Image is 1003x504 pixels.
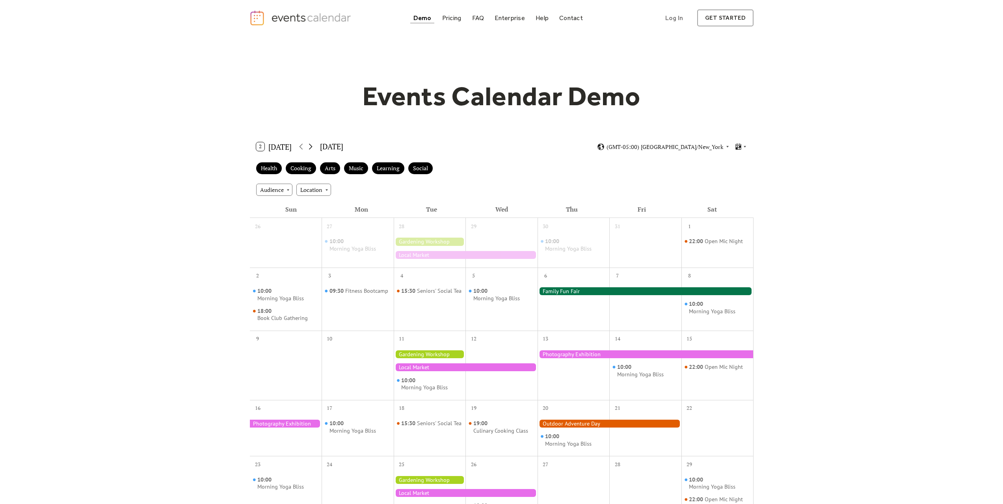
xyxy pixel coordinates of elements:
[697,9,754,26] a: get started
[657,9,691,26] a: Log In
[559,16,583,20] div: Contact
[350,80,653,112] h1: Events Calendar Demo
[413,16,432,20] div: Demo
[439,13,465,23] a: Pricing
[491,13,528,23] a: Enterprise
[442,16,461,20] div: Pricing
[495,16,525,20] div: Enterprise
[556,13,586,23] a: Contact
[249,10,354,26] a: home
[472,16,484,20] div: FAQ
[536,16,549,20] div: Help
[410,13,435,23] a: Demo
[532,13,552,23] a: Help
[469,13,488,23] a: FAQ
